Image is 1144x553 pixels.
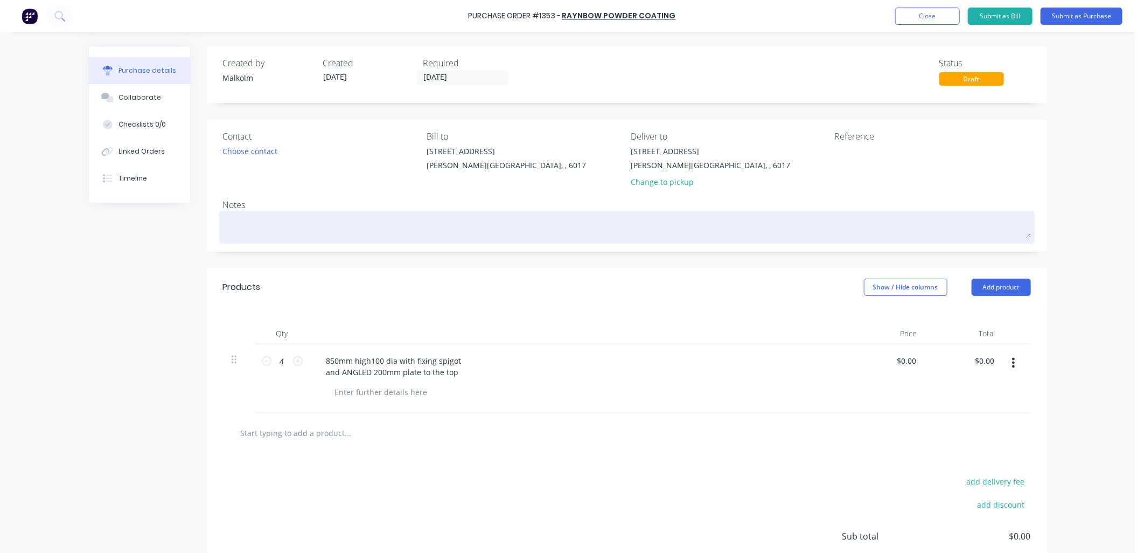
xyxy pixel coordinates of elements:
[22,8,38,24] img: Factory
[223,281,261,294] div: Products
[631,176,790,188] div: Change to pickup
[926,323,1004,344] div: Total
[631,130,827,143] div: Deliver to
[323,57,415,70] div: Created
[960,474,1031,488] button: add delivery fee
[255,323,309,344] div: Qty
[835,130,1031,143] div: Reference
[223,146,278,157] div: Choose contact
[939,72,1004,86] div: Draft
[423,57,515,70] div: Required
[89,111,190,138] button: Checklists 0/0
[971,497,1031,511] button: add discount
[89,57,190,84] button: Purchase details
[939,57,1031,70] div: Status
[968,8,1033,25] button: Submit as Bill
[118,120,166,129] div: Checklists 0/0
[1041,8,1122,25] button: Submit as Purchase
[223,198,1031,211] div: Notes
[89,165,190,192] button: Timeline
[223,57,315,70] div: Created by
[972,279,1031,296] button: Add product
[842,530,923,543] span: Sub total
[240,422,456,444] input: Start typing to add a product...
[318,353,470,380] div: 850mm high100 dia with fixing spigot and ANGLED 200mm plate to the top
[848,323,926,344] div: Price
[89,84,190,111] button: Collaborate
[895,8,960,25] button: Close
[631,146,790,157] div: [STREET_ADDRESS]
[562,11,676,22] a: raynbow powder coating
[223,130,419,143] div: Contact
[631,160,790,171] div: [PERSON_NAME][GEOGRAPHIC_DATA], , 6017
[118,93,161,102] div: Collaborate
[427,160,586,171] div: [PERSON_NAME][GEOGRAPHIC_DATA], , 6017
[864,279,947,296] button: Show / Hide columns
[469,11,561,22] div: Purchase Order #1353 -
[89,138,190,165] button: Linked Orders
[118,174,147,183] div: Timeline
[118,147,165,156] div: Linked Orders
[118,66,176,75] div: Purchase details
[427,146,586,157] div: [STREET_ADDRESS]
[427,130,623,143] div: Bill to
[223,72,315,84] div: Malkolm
[923,530,1031,543] span: $0.00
